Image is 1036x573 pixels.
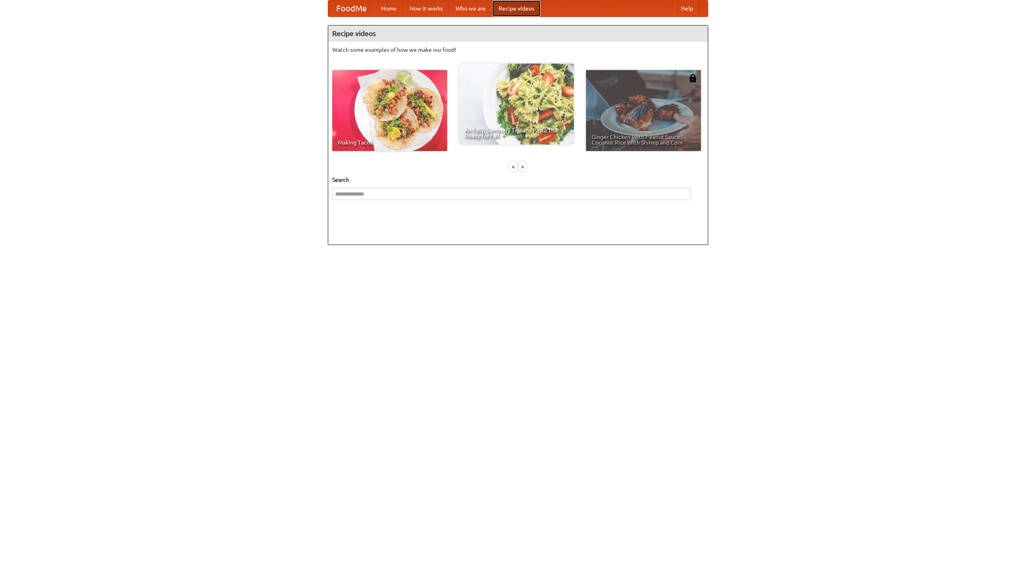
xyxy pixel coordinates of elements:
div: « [510,162,517,172]
a: How it works [403,0,449,17]
a: Help [675,0,700,17]
span: An Easy, Summery Tomato Pasta That's Ready for Fall [465,128,568,139]
img: 483408.png [689,74,697,82]
a: Home [375,0,403,17]
span: Making Tacos [338,140,442,145]
a: Recipe videos [492,0,541,17]
h4: Recipe videos [328,26,708,42]
p: Watch some examples of how we make our food! [332,46,704,54]
a: Making Tacos [332,70,447,151]
div: » [519,162,526,172]
a: FoodMe [328,0,375,17]
a: An Easy, Summery Tomato Pasta That's Ready for Fall [459,64,574,145]
h5: Search [332,176,704,184]
a: Who we are [449,0,492,17]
